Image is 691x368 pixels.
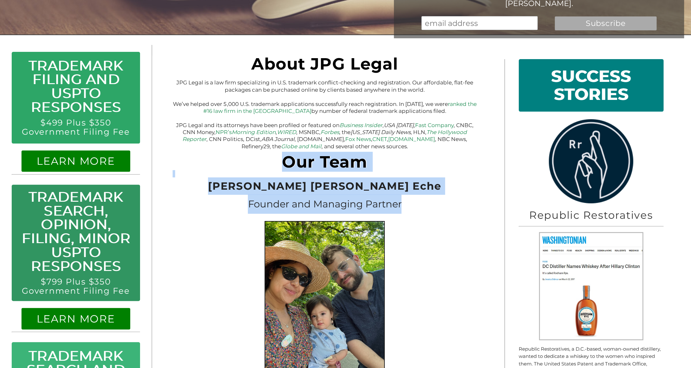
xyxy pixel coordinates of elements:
h1: Our Team [173,157,477,170]
a: NPR’sMorning Edition [216,129,275,135]
span: [PERSON_NAME] [PERSON_NAME] Eche [208,180,442,192]
a: Business Insider [339,122,382,128]
a: Trademark Search, Opinion, Filing, Minor USPTO Responses [21,188,131,274]
img: Rodham Rye People Screenshot [539,232,643,340]
p: We’ve helped over 5,000 U.S. trademark applications successfully reach registration. In [DATE], w... [173,101,477,114]
a: Fast Company [415,122,454,128]
p: JPG Legal and its attorneys have been profiled or featured on , , , CNBC, CNN Money, , , MSNBC, ,... [173,122,477,150]
a: $799 Plus $350 Government Filing Fee [22,277,130,296]
h1: SUCCESS STORIES [525,66,656,105]
em: USA [DATE] [384,122,414,128]
em: Morning Edition [231,129,275,135]
img: rrlogo.png [546,119,636,203]
input: email address [421,16,537,30]
a: Forbes [320,129,339,135]
em: [US_STATE] Daily News [350,129,410,135]
a: $499 Plus $350 Government Filing Fee [22,118,130,137]
span: Founder and Managing Partner [248,198,401,210]
p: JPG Legal is a law firm specializing in U.S. trademark conflict-checking and registration. Our af... [173,79,477,93]
a: [DOMAIN_NAME] [388,136,435,142]
h1: About JPG Legal [173,59,477,72]
a: WIRED [277,129,296,135]
a: CNET [372,136,387,142]
input: Subscribe [555,16,656,30]
a: The Hollywood Reporter [182,129,467,142]
a: ranked the #16 law firm in the [GEOGRAPHIC_DATA] [203,101,476,114]
a: Trademark Filing and USPTO Responses [28,57,123,115]
a: LEARN MORE [37,155,115,167]
span: Republic Restoratives [529,209,653,221]
a: Globe and Mail [281,143,321,150]
a: LEARN MORE [37,312,115,325]
a: Fox News [345,136,371,142]
em: ABA Journal [261,136,294,142]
